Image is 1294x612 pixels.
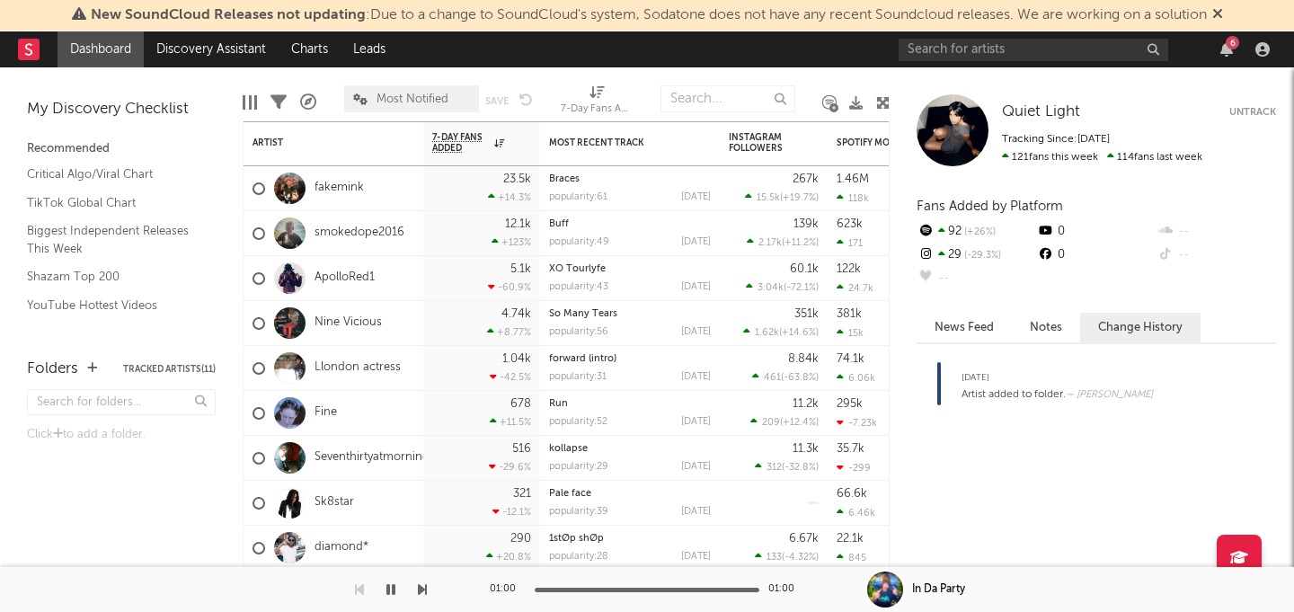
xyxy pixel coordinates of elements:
div: -7.23k [837,417,877,429]
a: TikTok Global Chart [27,193,198,213]
a: Quiet Light [1002,103,1080,121]
div: Filters [270,76,287,129]
a: Pale face [549,489,591,499]
span: 312 [767,463,782,473]
div: ( ) [743,326,819,338]
span: 15.5k [757,193,780,203]
div: So Many Tears [549,309,711,319]
div: 678 [510,398,531,410]
a: diamond* [315,540,368,555]
div: Buff [549,219,711,229]
a: Charts [279,31,341,67]
div: [DATE] [681,552,711,562]
span: Tracking Since: [DATE] [1002,134,1110,145]
div: 118k [837,192,869,204]
div: 92 [917,220,1036,244]
button: Change History [1080,313,1201,342]
div: 1.46M [837,173,869,185]
div: 623k [837,218,863,230]
a: smokedope2016 [315,226,404,241]
a: YouTube Hottest Videos [27,296,198,315]
div: -60.9 % [488,281,531,293]
span: -72.1 % [786,283,816,293]
span: 209 [762,418,780,428]
div: 0 [1036,244,1156,267]
div: 0 [1036,220,1156,244]
div: [DATE] [681,237,711,247]
div: 60.1k [790,263,819,275]
input: Search for folders... [27,389,216,415]
div: Spotify Monthly Listeners [837,137,971,148]
div: ( ) [746,281,819,293]
div: 1.04k [502,353,531,365]
span: -63.8 % [784,373,816,383]
div: 23.5k [503,173,531,185]
div: ( ) [752,371,819,383]
div: 01:00 [490,579,526,600]
span: +11.2 % [784,238,816,248]
a: Fine [315,405,337,421]
div: +14.3 % [488,191,531,203]
div: -42.5 % [490,371,531,383]
div: 139k [793,218,819,230]
button: Untrack [1229,103,1276,121]
div: XO Tourlyfe [549,264,711,274]
div: Pale face [549,489,711,499]
a: Discovery Assistant [144,31,279,67]
div: 6.06k [837,372,875,384]
a: 1stØp shØp [549,534,604,544]
div: 122k [837,263,861,275]
div: 35.7k [837,443,864,455]
div: -- [1157,220,1276,244]
div: +123 % [492,236,531,248]
div: -- [1157,244,1276,267]
div: 12.1k [505,218,531,230]
a: Dashboard [58,31,144,67]
div: popularity: 39 [549,507,608,517]
div: In Da Party [912,581,965,598]
div: -- [917,267,1036,290]
a: forward (intro) [549,354,616,364]
span: Dismiss [1212,8,1223,22]
div: Instagram Followers [729,132,792,154]
div: 6.67k [789,533,819,545]
a: kollapse [549,444,588,454]
span: -32.8 % [784,463,816,473]
div: 6 [1226,36,1239,49]
div: 8.84k [788,353,819,365]
a: Run [549,399,568,409]
div: popularity: 29 [549,462,608,472]
span: 121 fans this week [1002,152,1098,163]
span: -4.32 % [784,553,816,563]
div: popularity: 61 [549,192,607,202]
span: 1.62k [755,328,779,338]
span: Quiet Light [1002,104,1080,120]
div: [DATE] [681,417,711,427]
span: 461 [764,373,781,383]
div: 295k [837,398,863,410]
span: — [PERSON_NAME] [1066,390,1153,400]
div: Recommended [27,138,216,160]
span: : Due to a change to SoundCloud's system, Sodatone does not have any recent Soundcloud releases. ... [91,8,1207,22]
button: Notes [1012,313,1080,342]
div: Most Recent Track [549,137,684,148]
div: 01:00 [768,579,804,600]
div: 321 [513,488,531,500]
div: ( ) [750,416,819,428]
div: [DATE] [681,192,711,202]
span: +12.4 % [783,418,816,428]
span: 3.04k [758,283,784,293]
button: Undo the changes to the current view. [519,91,533,107]
a: Apple Top 200 [27,324,198,343]
span: 133 [767,553,782,563]
div: 267k [793,173,819,185]
div: 1stØp shØp [549,534,711,544]
span: 7-Day Fans Added [432,132,490,154]
span: -29.3 % [962,251,1001,261]
a: Seventhirtyatmorning [315,450,430,466]
a: Sk8star [315,495,354,510]
div: popularity: 43 [549,282,608,292]
div: 5.1k [510,263,531,275]
span: 2.17k [758,238,782,248]
div: 6.46k [837,507,875,519]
